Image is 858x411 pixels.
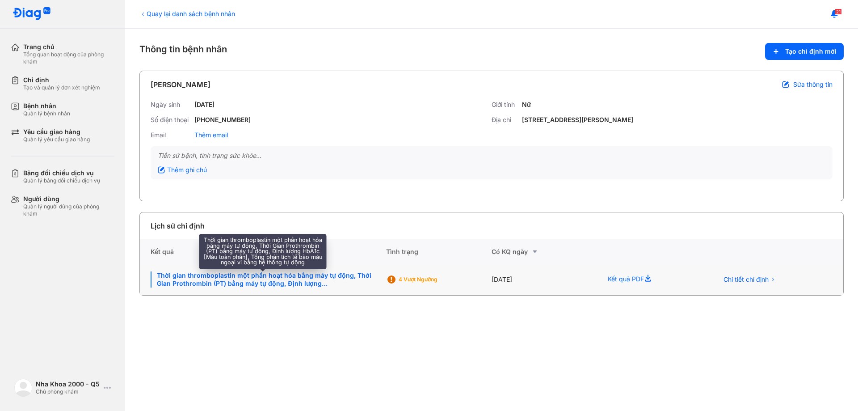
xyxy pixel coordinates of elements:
[386,239,492,264] div: Tình trạng
[835,8,842,15] span: 21
[23,128,90,136] div: Yêu cầu giao hàng
[151,116,191,124] div: Số điện thoại
[151,271,375,288] div: Thời gian thromboplastin một phần hoạt hóa bằng máy tự động, Thời Gian Prothrombin (PT) bằng máy ...
[23,43,114,51] div: Trang chủ
[151,131,191,139] div: Email
[140,239,386,264] div: Kết quả
[23,76,100,84] div: Chỉ định
[23,102,70,110] div: Bệnh nhân
[399,276,470,283] div: 4 Vượt ngưỡng
[718,273,781,286] button: Chi tiết chỉ định
[139,43,844,60] div: Thông tin bệnh nhân
[522,116,633,124] div: [STREET_ADDRESS][PERSON_NAME]
[23,84,100,91] div: Tạo và quản lý đơn xét nghiệm
[36,388,100,395] div: Chủ phòng khám
[23,203,114,217] div: Quản lý người dùng của phòng khám
[194,131,228,139] div: Thêm email
[522,101,531,109] div: Nữ
[23,110,70,117] div: Quản lý bệnh nhân
[492,101,518,109] div: Giới tính
[139,9,235,18] div: Quay lại danh sách bệnh nhân
[492,246,597,257] div: Có KQ ngày
[158,152,825,160] div: Tiền sử bệnh, tình trạng sức khỏe...
[151,220,205,231] div: Lịch sử chỉ định
[151,101,191,109] div: Ngày sinh
[765,43,844,60] button: Tạo chỉ định mới
[23,177,100,184] div: Quản lý bảng đối chiếu dịch vụ
[36,380,100,388] div: Nha Khoa 2000 - Q5
[723,275,769,284] span: Chi tiết chỉ định
[14,379,32,397] img: logo
[23,136,90,143] div: Quản lý yêu cầu giao hàng
[158,166,207,174] div: Thêm ghi chú
[151,79,210,90] div: [PERSON_NAME]
[785,47,837,55] span: Tạo chỉ định mới
[793,81,833,89] span: Sửa thông tin
[13,7,51,21] img: logo
[492,264,597,295] div: [DATE]
[194,116,251,124] div: [PHONE_NUMBER]
[194,101,214,109] div: [DATE]
[23,169,100,177] div: Bảng đối chiếu dịch vụ
[597,264,707,295] div: Kết quả PDF
[492,116,518,124] div: Địa chỉ
[23,51,114,65] div: Tổng quan hoạt động của phòng khám
[23,195,114,203] div: Người dùng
